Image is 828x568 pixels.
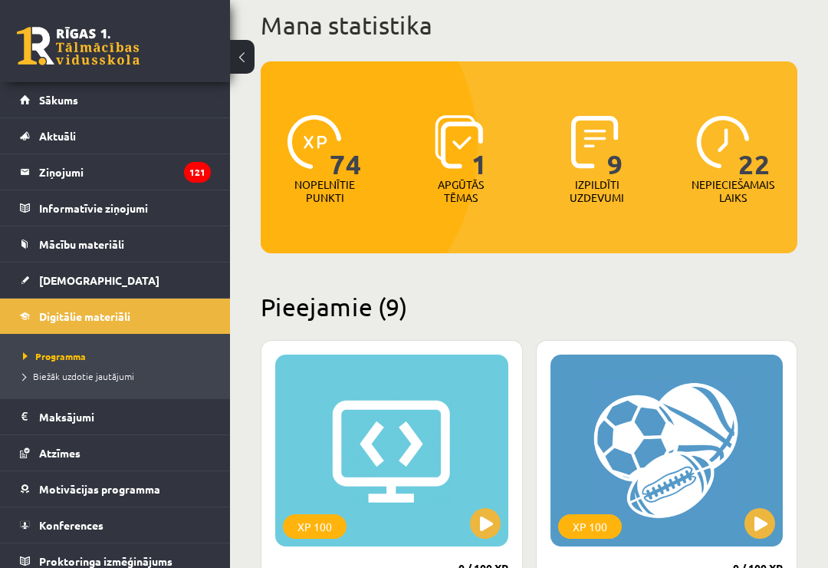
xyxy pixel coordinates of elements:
[39,273,159,287] span: [DEMOGRAPHIC_DATA]
[558,514,622,539] div: XP 100
[20,82,211,117] a: Sākums
[287,115,341,169] img: icon-xp-0682a9bc20223a9ccc6f5883a126b849a74cddfe5390d2b41b4391c66f2066e7.svg
[39,237,124,251] span: Mācību materiāli
[20,263,211,298] a: [DEMOGRAPHIC_DATA]
[435,115,483,169] img: icon-learned-topics-4a711ccc23c960034f471b6e78daf4a3bad4a20eaf4de84257b87e66633f6470.svg
[39,190,211,226] legend: Informatīvie ziņojumi
[472,115,488,178] span: 1
[39,446,80,460] span: Atzīmes
[39,309,130,323] span: Digitālie materiāli
[20,190,211,226] a: Informatīvie ziņojumi
[39,518,103,532] span: Konferences
[23,349,215,363] a: Programma
[20,399,211,434] a: Maksājumi
[20,226,211,262] a: Mācību materiāli
[294,178,355,204] p: Nopelnītie punkti
[261,292,797,322] h2: Pieejamie (9)
[692,178,774,204] p: Nepieciešamais laiks
[738,115,770,178] span: 22
[184,162,211,183] i: 121
[20,118,211,154] a: Aktuāli
[39,129,76,143] span: Aktuāli
[23,350,86,362] span: Programma
[39,93,78,107] span: Sākums
[39,154,211,190] legend: Ziņojumi
[20,471,211,507] a: Motivācijas programma
[17,27,140,65] a: Rīgas 1. Tālmācības vidusskola
[20,507,211,543] a: Konferences
[607,115,623,178] span: 9
[20,154,211,190] a: Ziņojumi121
[571,115,619,169] img: icon-completed-tasks-ad58ae20a441b2904462921112bc710f1caf180af7a3daa7317a5a94f2d26646.svg
[20,435,211,471] a: Atzīmes
[39,482,160,496] span: Motivācijas programma
[20,299,211,334] a: Digitālie materiāli
[23,370,134,382] span: Biežāk uzdotie jautājumi
[39,399,211,434] legend: Maksājumi
[39,554,172,568] span: Proktoringa izmēģinājums
[696,115,750,169] img: icon-clock-7be60019b62300814b6bd22b8e044499b485619524d84068768e800edab66f18.svg
[23,369,215,383] a: Biežāk uzdotie jautājumi
[567,178,627,204] p: Izpildīti uzdevumi
[330,115,362,178] span: 74
[283,514,347,539] div: XP 100
[261,10,797,41] h1: Mana statistika
[431,178,491,204] p: Apgūtās tēmas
